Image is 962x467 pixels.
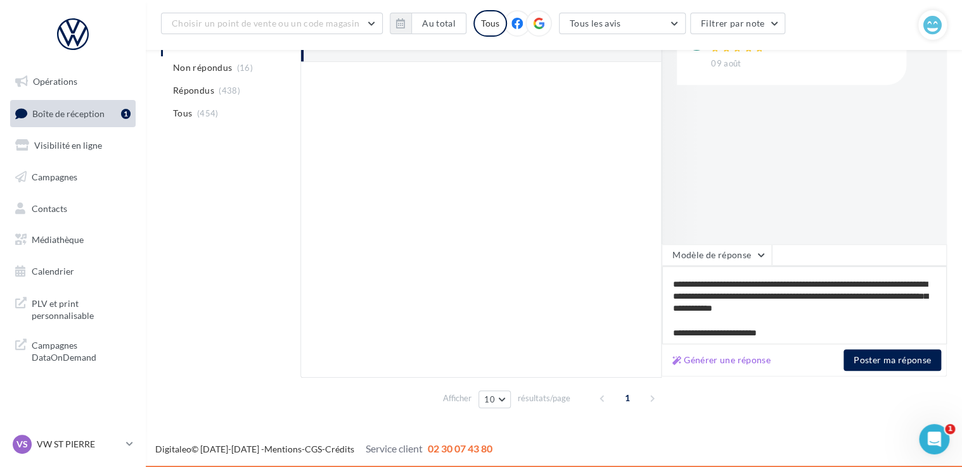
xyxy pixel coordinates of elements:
[155,444,492,454] span: © [DATE]-[DATE] - - -
[8,290,138,327] a: PLV et print personnalisable
[667,352,776,368] button: Générer une réponse
[570,18,621,28] span: Tous les avis
[411,13,466,34] button: Au total
[443,392,471,404] span: Afficher
[559,13,686,34] button: Tous les avis
[8,132,138,159] a: Visibilité en ligne
[473,10,507,37] div: Tous
[919,424,949,454] iframe: Intercom live chat
[16,438,28,451] span: VS
[945,424,955,434] span: 1
[8,68,138,95] a: Opérations
[197,108,219,118] span: (454)
[32,295,131,322] span: PLV et print personnalisable
[172,18,359,28] span: Choisir un point de vente ou un code magasin
[390,13,466,34] button: Au total
[478,390,511,408] button: 10
[34,140,102,151] span: Visibilité en ligne
[8,196,138,222] a: Contacts
[484,394,495,404] span: 10
[173,61,232,74] span: Non répondus
[32,266,74,277] span: Calendrier
[32,108,105,118] span: Boîte de réception
[264,444,302,454] a: Mentions
[8,100,138,127] a: Boîte de réception1
[237,63,253,73] span: (16)
[33,76,77,87] span: Opérations
[8,332,138,369] a: Campagnes DataOnDemand
[32,171,77,182] span: Campagnes
[518,392,570,404] span: résultats/page
[32,234,84,245] span: Médiathèque
[219,85,240,96] span: (438)
[8,227,138,253] a: Médiathèque
[366,442,423,454] span: Service client
[617,388,638,408] span: 1
[428,442,492,454] span: 02 30 07 43 80
[711,58,741,70] span: 09 août
[10,432,136,456] a: VS VW ST PIERRE
[37,438,121,451] p: VW ST PIERRE
[173,84,214,97] span: Répondus
[155,444,191,454] a: Digitaleo
[161,13,383,34] button: Choisir un point de vente ou un code magasin
[121,109,131,119] div: 1
[690,13,786,34] button: Filtrer par note
[325,444,354,454] a: Crédits
[173,107,192,120] span: Tous
[32,337,131,364] span: Campagnes DataOnDemand
[32,202,67,213] span: Contacts
[662,244,772,266] button: Modèle de réponse
[843,349,941,371] button: Poster ma réponse
[8,258,138,285] a: Calendrier
[8,164,138,190] a: Campagnes
[305,444,322,454] a: CGS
